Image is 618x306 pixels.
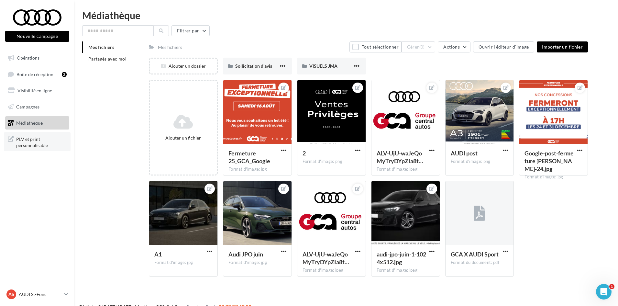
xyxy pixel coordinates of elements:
span: ALV-UjU-waJeQoMyTryDYpZIa8tGZCGazk_kpMhgMPZyTfu0CfByvu4n [303,251,349,266]
span: 2 [303,150,306,157]
div: Ajouter un dossier [150,63,217,69]
a: AS AUDI St-Fons [5,288,69,300]
button: Nouvelle campagne [5,31,69,42]
span: Sollicitation d'avis [235,63,272,69]
a: Visibilité en ligne [4,84,71,97]
span: AS [8,291,14,298]
span: 1 [609,284,614,289]
div: Mes fichiers [158,44,182,51]
span: Google-post-fermeture noel-24.jpg [524,150,574,172]
span: Fermeture 25_GCA_Google [228,150,270,164]
span: AUDI post [451,150,478,157]
a: Boîte de réception2 [4,67,71,81]
span: PLV et print personnalisable [16,135,67,149]
a: PLV et print personnalisable [4,132,71,151]
div: Médiathèque [82,10,610,20]
div: Format d'image: jpg [228,260,286,266]
span: A1 [154,251,162,258]
span: GCA X AUDI Sport [451,251,499,258]
span: Partagés avec moi [88,56,127,62]
button: Filtrer par [171,25,210,36]
span: Visibilité en ligne [17,88,52,93]
div: Format d'image: png [303,159,360,164]
span: Importer un fichier [542,44,583,50]
div: Format d'image: jpg [154,260,212,266]
div: Format d'image: png [451,159,509,164]
button: Tout sélectionner [349,41,401,52]
span: Opérations [17,55,39,61]
span: (0) [419,44,425,50]
div: Ajouter un fichier [152,135,214,141]
span: ALV-UjU-waJeQoMyTryDYpZIa8tGZCGazk_kpMhgMPZyTfu0CfByvu4n [377,150,423,164]
span: Actions [443,44,459,50]
span: Boîte de réception [17,71,53,77]
a: Médiathèque [4,116,71,130]
a: Opérations [4,51,71,65]
span: Mes fichiers [88,44,114,50]
div: Format d'image: jpeg [377,166,435,172]
button: Gérer(0) [402,41,436,52]
span: Médiathèque [16,120,43,125]
button: Ouvrir l'éditeur d'image [473,41,534,52]
span: Campagnes [16,104,39,109]
button: Actions [438,41,470,52]
div: Format d'image: jpg [524,174,582,180]
a: Campagnes [4,100,71,114]
button: Importer un fichier [537,41,588,52]
span: Audi JPO juin [228,251,263,258]
p: AUDI St-Fons [19,291,62,298]
iframe: Intercom live chat [596,284,612,300]
div: Format d'image: jpeg [377,267,435,273]
div: Format du document: pdf [451,260,509,266]
div: 2 [62,72,67,77]
span: audi-jpo-juin-1-1024x512.jpg [377,251,426,266]
div: Format d'image: jpeg [303,267,360,273]
span: VISUELS JMA [309,63,337,69]
div: Format d'image: jpg [228,166,286,172]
